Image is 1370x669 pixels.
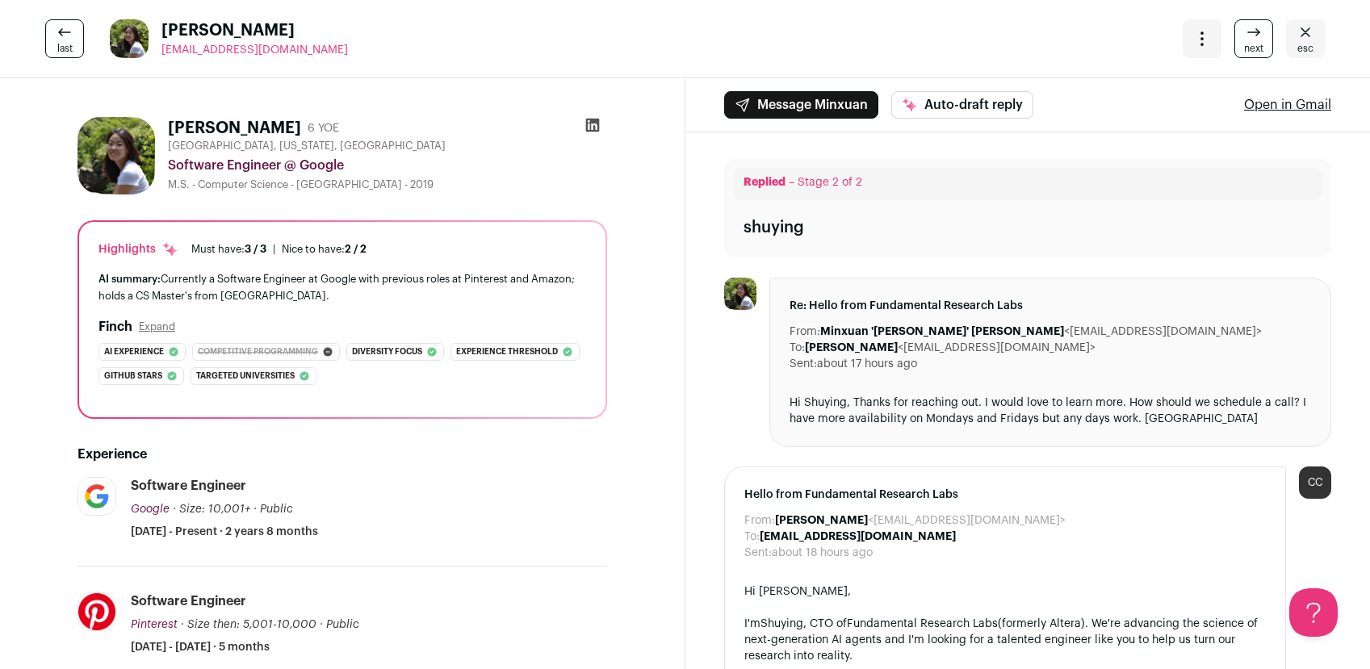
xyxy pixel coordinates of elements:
span: · Size then: 5,001-10,000 [181,619,316,630]
img: 89820e32d89108e3a766617f94f783c452f7a5c8c834e8ccc533780b76fca35e.jpg [724,278,756,310]
span: [EMAIL_ADDRESS][DOMAIN_NAME] [161,44,348,56]
h1: [PERSON_NAME] [168,117,301,140]
span: 3 / 3 [245,244,266,254]
span: Pinterest [131,619,178,630]
div: Software Engineer [131,592,246,610]
span: next [1244,42,1263,55]
div: I'm , CTO of (formerly Altera). We're advancing the science of next-generation AI agents and I'm ... [744,616,1267,664]
span: [DATE] - [DATE] · 5 months [131,639,270,655]
a: Shuying [760,618,803,629]
div: Software Engineer [131,477,246,495]
span: Hello from Fundamental Research Labs [744,487,1267,503]
span: Public [326,619,359,630]
dt: Sent: [744,545,772,561]
dt: To: [790,340,805,356]
dt: To: [744,529,760,545]
b: [EMAIL_ADDRESS][DOMAIN_NAME] [760,531,956,542]
button: Open dropdown [1183,19,1221,58]
span: Stage 2 of 2 [798,177,862,188]
span: [PERSON_NAME] [161,19,348,42]
dt: From: [744,512,775,529]
div: shuying [744,216,804,239]
span: · [320,617,323,633]
dd: about 17 hours ago [817,356,917,372]
h2: Finch [98,317,132,337]
span: 2 / 2 [345,244,367,254]
dd: <[EMAIL_ADDRESS][DOMAIN_NAME]> [775,512,1066,529]
b: [PERSON_NAME] [805,342,898,353]
a: next [1234,19,1273,58]
span: last [57,42,73,55]
div: Nice to have: [282,243,367,256]
div: Currently a Software Engineer at Google with previous roles at Pinterest and Amazon; holds a CS M... [98,270,586,304]
div: Highlights [98,241,178,257]
span: Re: Hello from Fundamental Research Labs [790,298,1312,314]
button: Auto-draft reply [891,91,1033,119]
div: M.S. - Computer Science - [GEOGRAPHIC_DATA] - 2019 [168,178,607,191]
span: Competitive programming [198,344,318,360]
button: Expand [139,320,175,333]
div: Must have: [191,243,266,256]
a: [EMAIL_ADDRESS][DOMAIN_NAME] [161,42,348,58]
iframe: Help Scout Beacon - Open [1289,588,1338,637]
div: CC [1299,466,1331,499]
a: Close [1286,19,1325,58]
button: Message Minxuan [724,91,878,119]
dt: Sent: [790,356,817,372]
a: Fundamental Research Labs [847,618,998,629]
span: [DATE] - Present · 2 years 8 months [131,524,318,540]
ul: | [191,243,367,256]
b: Minxuan '[PERSON_NAME]' [PERSON_NAME] [820,326,1064,337]
dd: about 18 hours ago [772,545,873,561]
span: Replied [744,177,786,188]
img: 89820e32d89108e3a766617f94f783c452f7a5c8c834e8ccc533780b76fca35e.jpg [78,117,155,194]
span: Experience threshold [456,344,558,360]
span: esc [1297,42,1313,55]
span: Targeted universities [196,368,295,384]
a: Open in Gmail [1244,95,1331,115]
a: last [45,19,84,58]
span: Github stars [104,368,162,384]
img: e56e2fca2fd10c47413caba720555eb407866dce27671369e47ffc29eece9aef.jpg [78,593,115,630]
span: · [253,501,257,517]
div: 6 YOE [308,120,339,136]
b: [PERSON_NAME] [775,515,868,526]
div: Hi [PERSON_NAME], [744,583,1267,600]
span: Google [131,504,170,515]
span: · Size: 10,001+ [173,504,250,515]
h2: Experience [78,445,607,464]
dd: <[EMAIL_ADDRESS][DOMAIN_NAME]> [805,340,1096,356]
dt: From: [790,324,820,340]
span: Ai experience [104,344,164,360]
img: 8d2c6156afa7017e60e680d3937f8205e5697781b6c771928cb24e9df88505de.jpg [78,478,115,515]
img: 89820e32d89108e3a766617f94f783c452f7a5c8c834e8ccc533780b76fca35e.jpg [110,19,149,58]
dd: <[EMAIL_ADDRESS][DOMAIN_NAME]> [820,324,1262,340]
div: Software Engineer @ Google [168,156,607,175]
span: [GEOGRAPHIC_DATA], [US_STATE], [GEOGRAPHIC_DATA] [168,140,446,153]
span: Diversity focus [352,344,422,360]
div: Hi Shuying, Thanks for reaching out. I would love to learn more. How should we schedule a call? I... [790,395,1312,427]
span: Public [260,504,293,515]
span: AI summary: [98,274,161,284]
span: – [789,177,794,188]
